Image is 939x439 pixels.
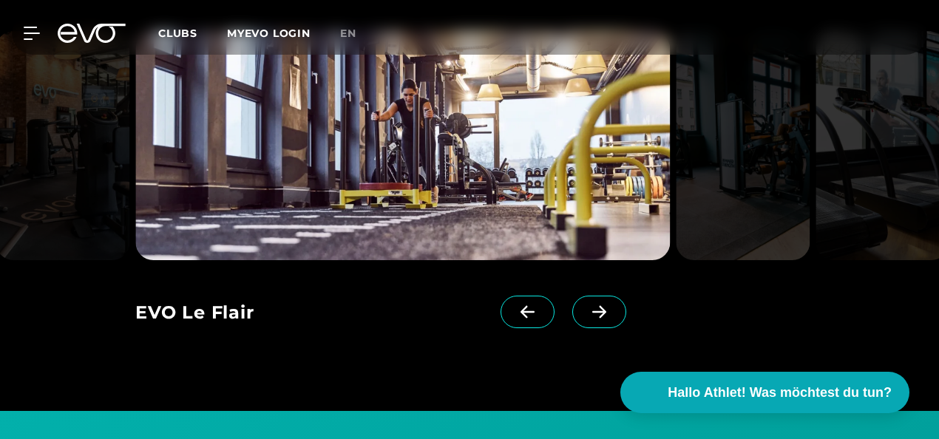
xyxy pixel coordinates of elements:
[227,27,311,40] a: MYEVO LOGIN
[340,25,374,42] a: en
[340,27,356,40] span: en
[668,383,892,403] span: Hallo Athlet! Was möchtest du tun?
[135,31,670,260] img: evofitness
[676,31,810,260] img: evofitness
[158,26,227,40] a: Clubs
[158,27,197,40] span: Clubs
[620,372,909,413] button: Hallo Athlet! Was möchtest du tun?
